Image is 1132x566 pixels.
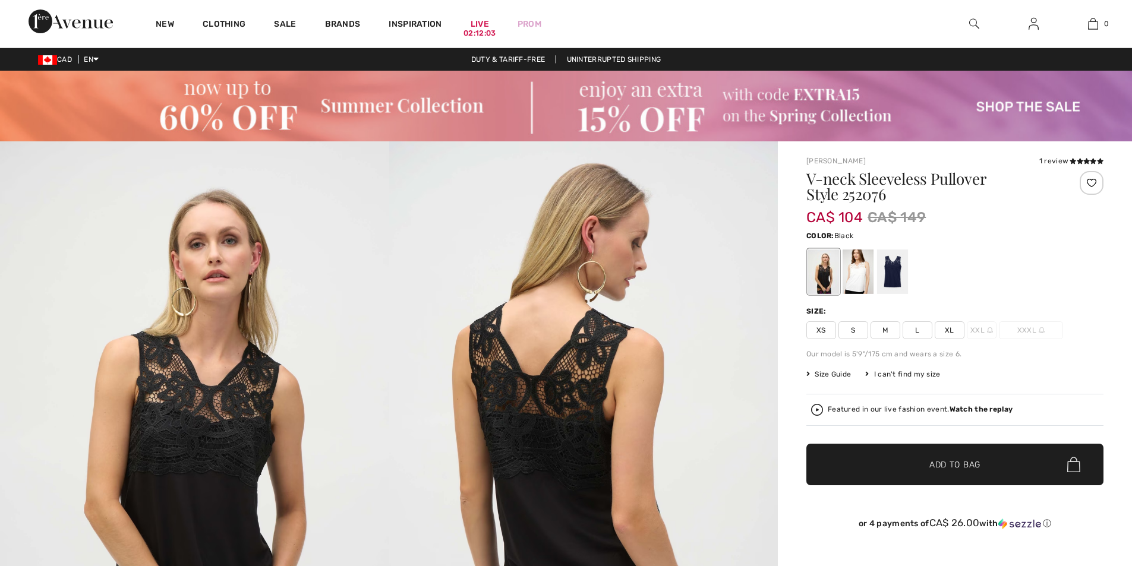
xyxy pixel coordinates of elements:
[1039,156,1103,166] div: 1 review
[1039,327,1045,333] img: ring-m.svg
[935,321,964,339] span: XL
[929,459,980,471] span: Add to Bag
[806,306,829,317] div: Size:
[806,157,866,165] a: [PERSON_NAME]
[868,207,926,228] span: CA$ 149
[1104,18,1109,29] span: 0
[29,10,113,33] img: 1ère Avenue
[834,232,854,240] span: Black
[929,517,980,529] span: CA$ 26.00
[325,19,361,31] a: Brands
[987,327,993,333] img: ring-m.svg
[471,18,489,30] a: Live02:12:03
[806,171,1054,202] h1: V-neck Sleeveless Pullover Style 252076
[518,18,541,30] a: Prom
[998,518,1041,529] img: Sezzle
[838,321,868,339] span: S
[967,321,997,339] span: XXL
[1067,457,1080,472] img: Bag.svg
[156,19,174,31] a: New
[877,249,908,294] div: Midnight Blue
[38,55,57,65] img: Canadian Dollar
[1019,17,1048,31] a: Sign In
[999,321,1063,339] span: XXXL
[1029,17,1039,31] img: My Info
[806,517,1103,533] div: or 4 payments ofCA$ 26.00withSezzle Click to learn more about Sezzle
[806,349,1103,359] div: Our model is 5'9"/175 cm and wears a size 6.
[811,404,823,416] img: Watch the replay
[969,17,979,31] img: search the website
[806,232,834,240] span: Color:
[828,406,1013,413] div: Featured in our live fashion event.
[806,321,836,339] span: XS
[38,55,77,64] span: CAD
[903,321,932,339] span: L
[463,28,496,39] div: 02:12:03
[1057,477,1120,507] iframe: Opens a widget where you can chat to one of our agents
[389,19,442,31] span: Inspiration
[203,19,245,31] a: Clothing
[865,369,940,380] div: I can't find my size
[806,369,851,380] span: Size Guide
[84,55,99,64] span: EN
[950,405,1013,413] strong: Watch the replay
[1088,17,1098,31] img: My Bag
[806,517,1103,529] div: or 4 payments of with
[274,19,296,31] a: Sale
[1064,17,1122,31] a: 0
[806,197,863,226] span: CA$ 104
[843,249,874,294] div: Vanilla 30
[806,444,1103,485] button: Add to Bag
[808,249,839,294] div: Black
[871,321,900,339] span: M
